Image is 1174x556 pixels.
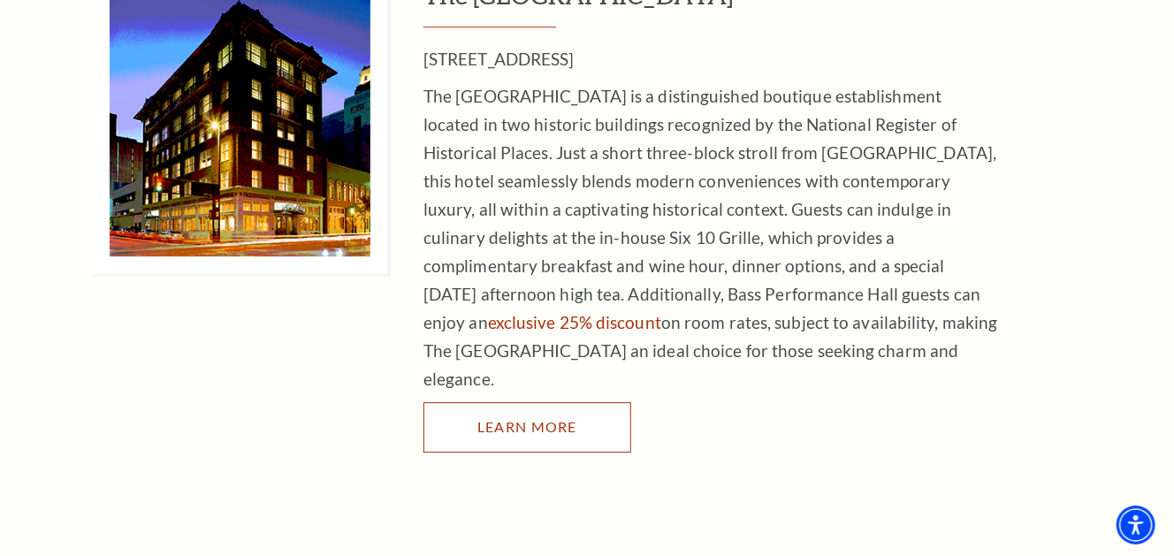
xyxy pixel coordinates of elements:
[477,418,577,435] span: LEARN MORE
[423,45,998,73] p: [STREET_ADDRESS]
[423,82,998,393] p: The [GEOGRAPHIC_DATA] is a distinguished boutique establishment located in two historic buildings...
[423,402,631,452] a: LEARN MORE The Ashton Hotel - open in a new tab
[488,312,661,332] a: exclusive 25% discount
[1117,506,1155,545] div: Accessibility Menu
